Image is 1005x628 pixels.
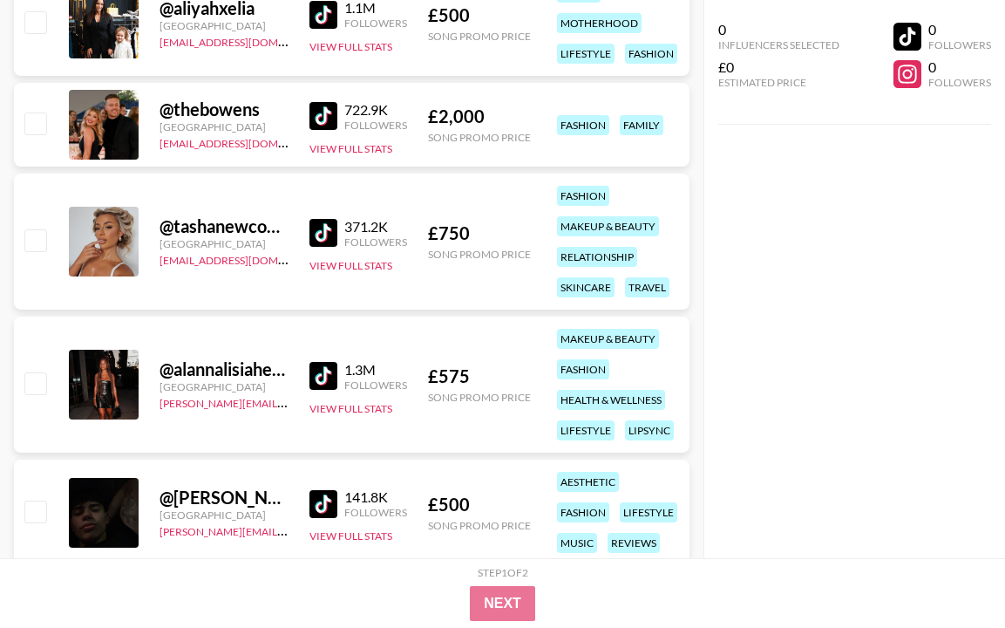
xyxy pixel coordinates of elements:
[608,533,660,553] div: reviews
[309,490,337,518] img: TikTok
[160,380,289,393] div: [GEOGRAPHIC_DATA]
[160,487,289,509] div: @ [PERSON_NAME].[PERSON_NAME]
[344,218,407,235] div: 371.2K
[718,58,839,76] div: £0
[428,106,531,127] div: £ 2,000
[557,186,609,206] div: fashion
[160,237,289,250] div: [GEOGRAPHIC_DATA]
[928,76,991,89] div: Followers
[428,365,531,387] div: £ 575
[557,329,659,349] div: makeup & beauty
[428,519,531,532] div: Song Promo Price
[344,101,407,119] div: 722.9K
[557,13,642,33] div: motherhood
[557,44,615,64] div: lifestyle
[557,420,615,440] div: lifestyle
[309,40,392,53] button: View Full Stats
[344,361,407,379] div: 1.3M
[557,359,609,379] div: fashion
[160,522,500,538] a: [PERSON_NAME][EMAIL_ADDRESS][PERSON_NAME][DOMAIN_NAME]
[718,76,839,89] div: Estimated Price
[428,494,531,515] div: £ 500
[557,533,597,553] div: music
[918,541,984,607] iframe: Drift Widget Chat Controller
[557,472,619,492] div: aesthetic
[428,248,531,261] div: Song Promo Price
[160,215,289,237] div: @ tashanewcombe
[428,222,531,244] div: £ 750
[557,277,615,297] div: skincare
[428,391,531,404] div: Song Promo Price
[344,488,407,506] div: 141.8K
[309,259,392,272] button: View Full Stats
[625,44,677,64] div: fashion
[309,219,337,247] img: TikTok
[428,4,531,26] div: £ 500
[428,30,531,43] div: Song Promo Price
[160,32,335,49] a: [EMAIL_ADDRESS][DOMAIN_NAME]
[620,115,663,135] div: family
[309,402,392,415] button: View Full Stats
[478,566,528,579] div: Step 1 of 2
[344,17,407,30] div: Followers
[309,529,392,543] button: View Full Stats
[428,131,531,144] div: Song Promo Price
[557,115,609,135] div: fashion
[344,235,407,249] div: Followers
[344,506,407,519] div: Followers
[309,142,392,155] button: View Full Stats
[625,420,674,440] div: lipsync
[160,19,289,32] div: [GEOGRAPHIC_DATA]
[344,379,407,392] div: Followers
[160,358,289,380] div: @ alannalisiaherbert
[160,133,335,150] a: [EMAIL_ADDRESS][DOMAIN_NAME]
[928,58,991,76] div: 0
[928,21,991,38] div: 0
[557,390,665,410] div: health & wellness
[160,99,289,120] div: @ thebowens
[718,38,839,51] div: Influencers Selected
[309,102,337,130] img: TikTok
[160,120,289,133] div: [GEOGRAPHIC_DATA]
[620,502,677,522] div: lifestyle
[718,21,839,38] div: 0
[557,216,659,236] div: makeup & beauty
[557,502,609,522] div: fashion
[557,247,637,267] div: relationship
[625,277,669,297] div: travel
[160,393,418,410] a: [PERSON_NAME][EMAIL_ADDRESS][DOMAIN_NAME]
[309,1,337,29] img: TikTok
[928,38,991,51] div: Followers
[160,509,289,522] div: [GEOGRAPHIC_DATA]
[344,119,407,132] div: Followers
[160,250,335,267] a: [EMAIL_ADDRESS][DOMAIN_NAME]
[309,362,337,390] img: TikTok
[470,586,535,621] button: Next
